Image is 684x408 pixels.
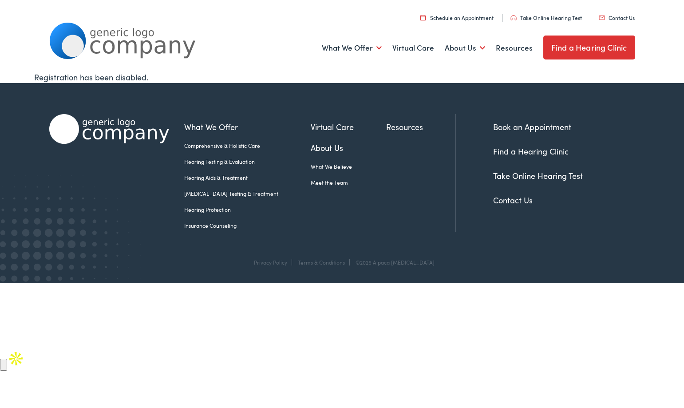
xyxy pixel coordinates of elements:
[184,142,311,150] a: Comprehensive & Holistic Care
[311,162,386,170] a: What We Believe
[386,121,455,133] a: Resources
[493,194,533,206] a: Contact Us
[496,32,533,64] a: Resources
[311,121,386,133] a: Virtual Care
[493,170,583,181] a: Take Online Hearing Test
[392,32,434,64] a: Virtual Care
[184,121,311,133] a: What We Offer
[420,15,426,20] img: utility icon
[493,146,569,157] a: Find a Hearing Clinic
[445,32,485,64] a: About Us
[599,14,635,21] a: Contact Us
[184,174,311,182] a: Hearing Aids & Treatment
[49,114,169,144] img: Alpaca Audiology
[34,71,650,83] div: Registration has been disabled.
[510,15,517,20] img: utility icon
[184,206,311,214] a: Hearing Protection
[7,350,25,368] img: Apollo
[311,142,386,154] a: About Us
[543,36,635,59] a: Find a Hearing Clinic
[420,14,494,21] a: Schedule an Appointment
[298,258,345,266] a: Terms & Conditions
[311,178,386,186] a: Meet the Team
[493,121,571,132] a: Book an Appointment
[351,259,435,265] div: ©2025 Alpaca [MEDICAL_DATA]
[184,190,311,198] a: [MEDICAL_DATA] Testing & Treatment
[184,158,311,166] a: Hearing Testing & Evaluation
[184,222,311,230] a: Insurance Counseling
[599,16,605,20] img: utility icon
[510,14,582,21] a: Take Online Hearing Test
[254,258,287,266] a: Privacy Policy
[322,32,382,64] a: What We Offer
